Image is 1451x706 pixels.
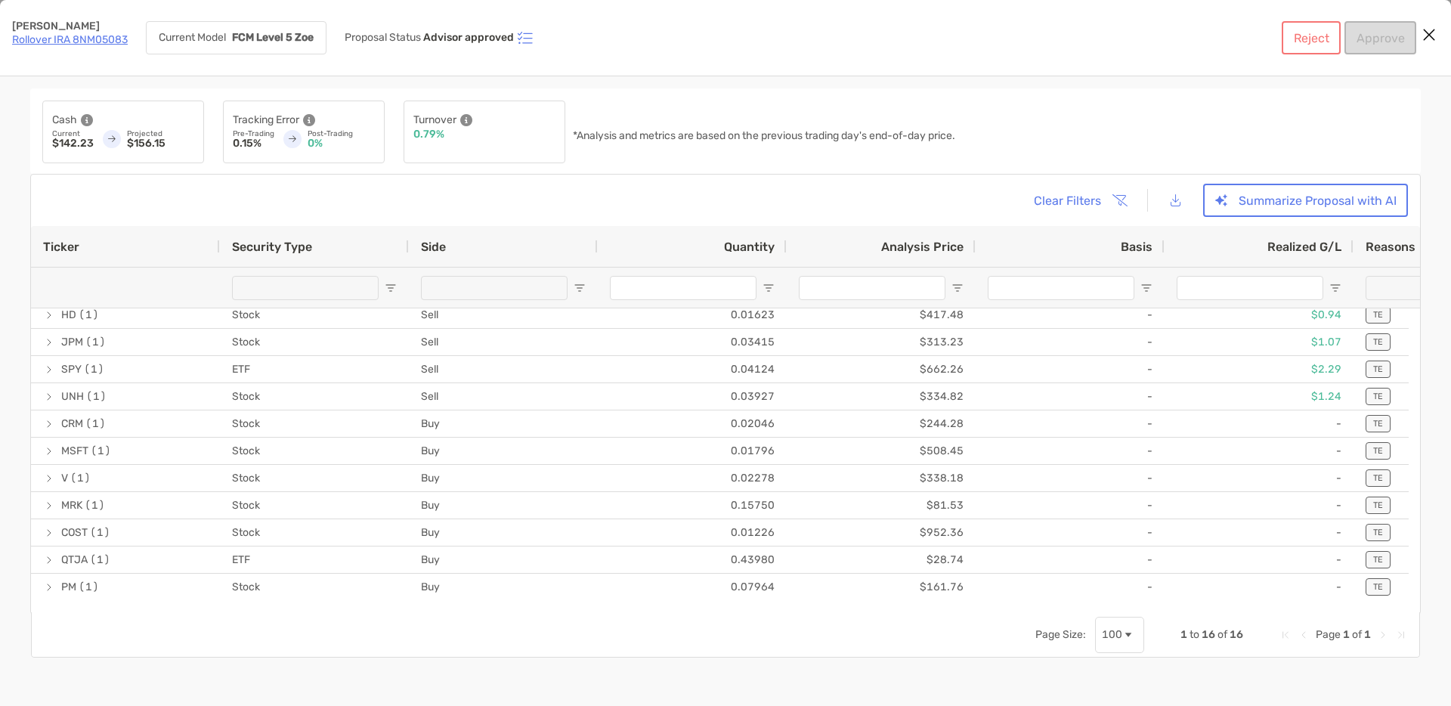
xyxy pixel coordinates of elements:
div: 0.02046 [598,410,787,437]
div: 0.03415 [598,329,787,355]
div: Sell [409,356,598,382]
input: Realized G/L Filter Input [1177,276,1323,300]
strong: FCM Level 5 Zoe [232,31,314,44]
span: (1) [84,357,104,382]
p: TE [1373,500,1383,510]
div: $81.53 [787,492,976,519]
button: Open Filter Menu [574,282,586,294]
span: CRM [61,411,83,436]
span: HD [61,302,76,327]
p: $142.23 [52,138,94,149]
div: - [1165,465,1354,491]
div: $508.45 [787,438,976,464]
span: (1) [90,547,110,572]
div: Stock [220,492,409,519]
div: 0.01226 [598,519,787,546]
span: PM [61,574,76,599]
div: 0.43980 [598,547,787,573]
div: ETF [220,547,409,573]
span: (1) [79,302,99,327]
button: Open Filter Menu [385,282,397,294]
div: - [976,438,1165,464]
p: TE [1373,555,1383,565]
p: Pre-Trading [233,129,274,138]
div: - [1165,574,1354,600]
span: V [61,466,68,491]
input: Basis Filter Input [988,276,1134,300]
p: Cash [52,110,77,129]
span: MRK [61,493,82,518]
span: 1 [1343,628,1350,641]
p: *Analysis and metrics are based on the previous trading day's end-of-day price. [573,131,955,141]
p: Post-Trading [308,129,375,138]
span: (1) [90,520,110,545]
div: Next Page [1377,629,1389,641]
div: - [1165,410,1354,437]
div: $244.28 [787,410,976,437]
span: 1 [1180,628,1187,641]
button: Open Filter Menu [763,282,775,294]
div: Buy [409,410,598,437]
button: Clear Filters [1022,184,1137,217]
div: $0.94 [1165,302,1354,328]
div: Buy [409,438,598,464]
div: 0.03927 [598,383,787,410]
p: Current [52,129,94,138]
p: $156.15 [127,138,194,149]
button: Reject [1282,21,1341,54]
div: 0.04124 [598,356,787,382]
div: ETF [220,356,409,382]
div: Buy [409,492,598,519]
div: - [976,329,1165,355]
button: Open Filter Menu [951,282,964,294]
p: TE [1373,364,1383,374]
div: $313.23 [787,329,976,355]
span: (1) [85,411,106,436]
img: icon status [516,29,534,47]
div: - [976,547,1165,573]
div: 100 [1102,628,1122,641]
div: Stock [220,329,409,355]
p: [PERSON_NAME] [12,21,128,32]
span: Quantity [724,240,775,254]
button: Summarize Proposal with AI [1203,184,1408,217]
div: Page Size: [1035,628,1086,641]
div: Buy [409,547,598,573]
div: Page Size [1095,617,1144,653]
div: Sell [409,329,598,355]
div: Buy [409,519,598,546]
div: Stock [220,465,409,491]
div: $2.29 [1165,356,1354,382]
div: - [976,356,1165,382]
div: Stock [220,519,409,546]
p: TE [1373,446,1383,456]
div: 0.15750 [598,492,787,519]
span: QTJA [61,547,88,572]
span: Analysis Price [881,240,964,254]
span: Basis [1121,240,1152,254]
div: Last Page [1395,629,1407,641]
span: UNH [61,384,84,409]
p: Turnover [413,110,456,129]
p: TE [1373,582,1383,592]
span: Security Type [232,240,312,254]
div: $417.48 [787,302,976,328]
div: Reasons [1366,240,1434,254]
div: - [1165,547,1354,573]
div: Stock [220,438,409,464]
div: $338.18 [787,465,976,491]
div: - [1165,438,1354,464]
div: - [1165,492,1354,519]
span: to [1190,628,1199,641]
div: First Page [1279,629,1292,641]
p: 0.15% [233,138,274,149]
span: (1) [91,438,111,463]
span: (1) [85,493,105,518]
div: $1.07 [1165,329,1354,355]
p: 0.79% [413,129,444,140]
span: Realized G/L [1267,240,1341,254]
p: TE [1373,310,1383,320]
p: TE [1373,419,1383,429]
div: $662.26 [787,356,976,382]
div: - [976,302,1165,328]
